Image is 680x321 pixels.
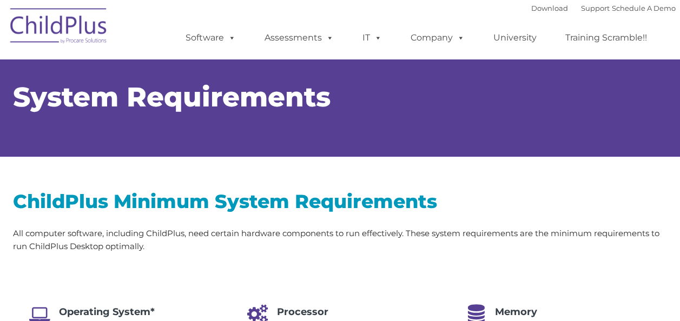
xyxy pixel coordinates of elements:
[352,27,393,49] a: IT
[254,27,345,49] a: Assessments
[175,27,247,49] a: Software
[13,81,331,113] span: System Requirements
[495,306,537,318] span: Memory
[612,4,676,12] a: Schedule A Demo
[13,227,668,253] p: All computer software, including ChildPlus, need certain hardware components to run effectively. ...
[531,4,676,12] font: |
[531,4,568,12] a: Download
[581,4,610,12] a: Support
[13,189,668,213] h2: ChildPlus Minimum System Requirements
[400,27,476,49] a: Company
[483,27,547,49] a: University
[59,304,216,319] h4: Operating System*
[5,1,113,55] img: ChildPlus by Procare Solutions
[277,306,328,318] span: Processor
[554,27,658,49] a: Training Scramble!!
